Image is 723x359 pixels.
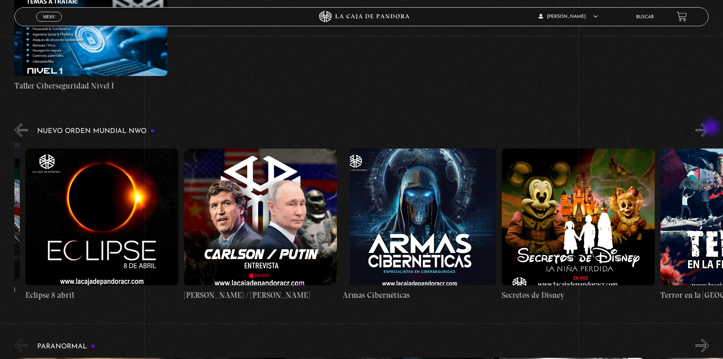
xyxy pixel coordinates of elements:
a: Buscar [636,15,654,19]
span: Menu [43,14,55,19]
h4: Eclipse 8 abril [25,289,178,301]
h4: Secretos de Disney [502,289,655,301]
a: View your shopping cart [677,11,687,22]
button: Next [696,123,709,137]
a: Armas Cibernéticas [343,142,496,307]
button: Previous [14,339,28,352]
button: Next [696,339,709,352]
h3: Paranormal [37,343,95,350]
a: Eclipse 8 abril [25,142,178,307]
span: [PERSON_NAME] [539,14,598,19]
a: Secretos de Disney [502,142,655,307]
h4: Armas Cibernéticas [343,289,496,301]
a: [PERSON_NAME] / [PERSON_NAME] [184,142,337,307]
h4: Taller Ciberseguridad Nivel I [14,80,167,92]
span: Cerrar [40,21,58,26]
h4: [PERSON_NAME] / [PERSON_NAME] [184,289,337,301]
button: Previous [14,123,28,137]
h3: Nuevo Orden Mundial NWO [37,128,155,135]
